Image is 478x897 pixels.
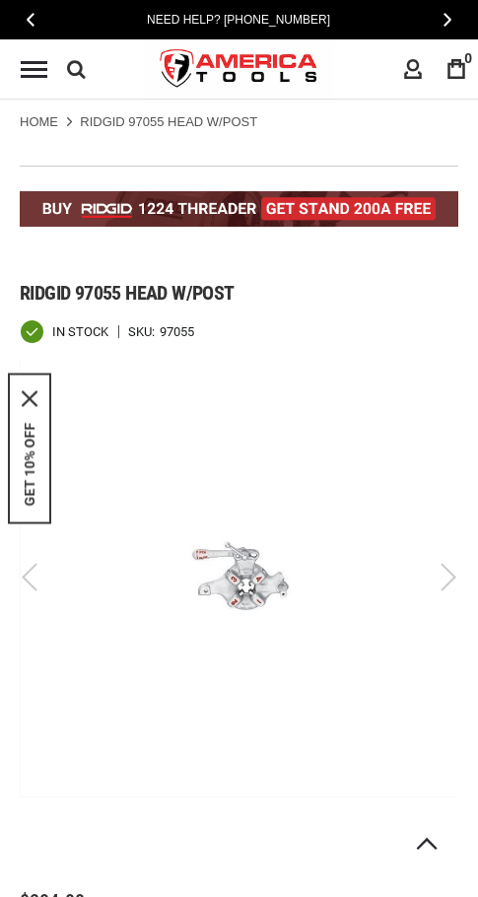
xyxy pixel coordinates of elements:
img: America Tools [144,33,335,106]
span: Previous [27,12,34,27]
a: store logo [144,33,335,106]
div: Menu [21,61,47,78]
span: 0 [464,50,472,66]
div: Availability [20,319,108,344]
iframe: LiveChat chat widget [201,835,478,897]
strong: SKU [128,325,160,338]
a: Need Help? [PHONE_NUMBER] [141,10,336,30]
a: 0 [438,50,475,88]
strong: RIDGID 97055 HEAD W/POST [80,114,257,129]
div: 97055 [160,325,194,338]
button: GET 10% OFF [22,423,37,507]
a: Home [20,113,58,131]
span: Next [444,12,451,27]
img: BOGO: Buy the RIDGID® 1224 Threader (26092), get the 92467 200A Stand FREE! [20,191,458,227]
span: In stock [52,325,108,338]
img: RIDGID 97055 HEAD W/POST [20,359,458,797]
span: Ridgid 97055 head w/post [20,281,235,305]
button: Close [22,391,37,407]
svg: close icon [22,391,37,407]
